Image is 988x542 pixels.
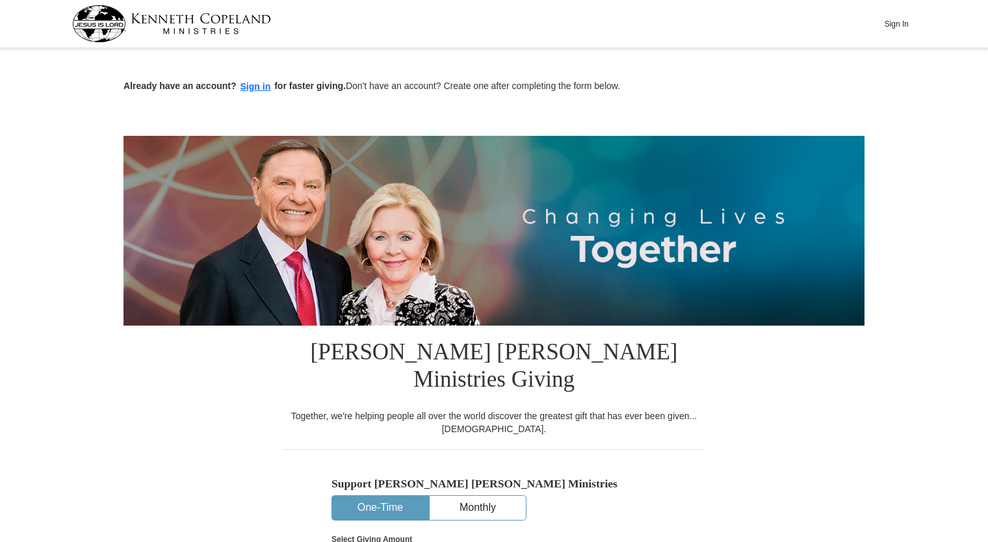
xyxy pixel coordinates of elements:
[430,496,526,520] button: Monthly
[123,81,346,91] strong: Already have an account? for faster giving.
[123,79,864,94] p: Don't have an account? Create one after completing the form below.
[283,409,705,435] div: Together, we're helping people all over the world discover the greatest gift that has ever been g...
[283,326,705,409] h1: [PERSON_NAME] [PERSON_NAME] Ministries Giving
[332,496,428,520] button: One-Time
[237,79,275,94] button: Sign in
[877,14,916,34] button: Sign In
[331,477,656,491] h5: Support [PERSON_NAME] [PERSON_NAME] Ministries
[72,5,271,42] img: kcm-header-logo.svg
